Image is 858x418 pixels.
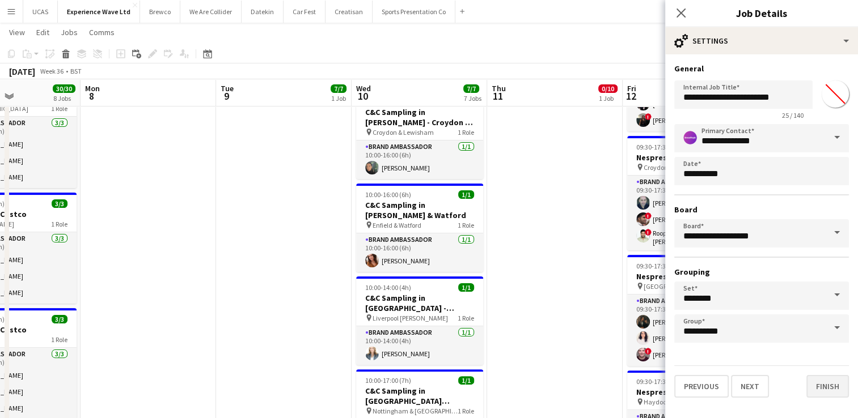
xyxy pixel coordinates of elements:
span: ! [645,229,652,236]
span: Croydon & Lewisham [373,128,434,137]
button: Brewco [140,1,180,23]
h3: C&C Sampling in [GEOGRAPHIC_DATA][PERSON_NAME][GEOGRAPHIC_DATA] & [GEOGRAPHIC_DATA] [356,386,483,406]
a: Edit [32,25,54,40]
span: Mon [85,83,100,93]
span: 09:30-17:30 (8h) [636,143,682,151]
h3: General [674,63,849,74]
button: Datekin [242,1,284,23]
app-job-card: 09:30-17:30 (8h)3/3Nespresso Costco [GEOGRAPHIC_DATA]1 RoleBrand Ambassador3/309:30-17:30 (8h)[PE... [627,255,754,366]
app-job-card: 09:30-17:30 (8h)3/3Nespresso Costco Croydon1 RoleBrand Ambassador3/309:30-17:30 (8h)[PERSON_NAME]... [627,136,754,250]
div: 1 Job [331,94,346,103]
button: Finish [806,375,849,398]
span: 0/10 [598,84,618,93]
span: Wed [356,83,371,93]
span: ! [645,348,652,355]
span: Comms [89,27,115,37]
span: Nottingham & [GEOGRAPHIC_DATA] [373,407,458,415]
app-job-card: 10:00-14:00 (4h)1/1C&C Sampling in [GEOGRAPHIC_DATA] - [GEOGRAPHIC_DATA] Liverpool [PERSON_NAME]1... [356,276,483,365]
a: Jobs [56,25,82,40]
app-job-card: 10:00-16:00 (6h)1/1C&C Sampling in [PERSON_NAME] & Watford Enfield & Watford1 RoleBrand Ambassado... [356,184,483,272]
app-job-card: 10:00-16:00 (6h)1/1C&C Sampling in [PERSON_NAME] - Croydon & [PERSON_NAME] Croydon & Lewisham1 Ro... [356,91,483,179]
span: 1 Role [458,221,474,229]
app-card-role: Brand Ambassador1/110:00-16:00 (6h)[PERSON_NAME] [356,233,483,272]
span: Haydock [644,398,670,406]
span: 1 Role [458,314,474,322]
span: Croydon [644,163,668,172]
a: View [5,25,29,40]
app-card-role: Brand Ambassador1/110:00-14:00 (4h)[PERSON_NAME] [356,326,483,365]
button: Experience Wave Ltd [58,1,140,23]
h3: Nespresso Costco [627,152,754,163]
span: Fri [627,83,636,93]
div: BST [70,67,82,75]
span: 7/7 [463,84,479,93]
div: [DATE] [9,66,35,77]
span: 9 [219,89,234,103]
span: 3/3 [52,315,67,323]
span: 11 [490,89,506,103]
span: 25 / 140 [773,111,813,120]
span: 3/3 [52,199,67,208]
button: Creatisan [326,1,373,23]
div: 8 Jobs [53,94,75,103]
span: 8 [83,89,100,103]
span: 1 Role [51,220,67,228]
h3: Grouping [674,267,849,277]
div: 7 Jobs [464,94,481,103]
span: Liverpool [PERSON_NAME] [373,314,448,322]
button: Next [731,375,769,398]
span: 1 Role [458,128,474,137]
div: Settings [665,27,858,54]
span: 10:00-16:00 (6h) [365,190,411,199]
span: Thu [492,83,506,93]
span: Enfield & Watford [373,221,421,229]
span: 1/1 [458,283,474,292]
h3: Nespresso Costco [627,387,754,397]
button: Sports Presentation Co [373,1,455,23]
h3: C&C Sampling in [PERSON_NAME] - Croydon & [PERSON_NAME] [356,107,483,127]
h3: Board [674,204,849,215]
span: 7/7 [331,84,346,93]
h3: Job Details [665,6,858,20]
app-card-role: Brand Ambassador3/309:30-17:30 (8h)[PERSON_NAME]![PERSON_NAME]!Roopas [PERSON_NAME] [PERSON_NAME] [627,176,754,250]
h3: C&C Sampling in [GEOGRAPHIC_DATA] - [GEOGRAPHIC_DATA] [356,293,483,313]
app-card-role: Brand Ambassador1/110:00-16:00 (6h)[PERSON_NAME] [356,140,483,179]
span: 1 Role [458,407,474,415]
span: 30/30 [53,84,75,93]
span: [GEOGRAPHIC_DATA] [644,282,706,291]
span: 1 Role [51,335,67,344]
app-card-role: Brand Ambassador3/309:30-17:30 (8h)[PERSON_NAME][PERSON_NAME]![PERSON_NAME] [627,295,754,366]
div: 1 Job [599,94,617,103]
span: 1/1 [458,376,474,385]
span: Tue [221,83,234,93]
h3: Nespresso Costco [627,271,754,281]
span: 12 [625,89,636,103]
button: UCAS [23,1,58,23]
span: 10:00-17:00 (7h) [365,376,411,385]
span: 1/1 [458,190,474,199]
span: 09:30-17:30 (8h) [636,377,682,386]
span: Edit [36,27,49,37]
span: Jobs [61,27,78,37]
span: 10:00-14:00 (4h) [365,283,411,292]
a: Comms [84,25,119,40]
button: Previous [674,375,729,398]
button: Car Fest [284,1,326,23]
button: We Are Collider [180,1,242,23]
span: 09:30-17:30 (8h) [636,262,682,270]
span: 1 Role [51,104,67,113]
span: 10 [354,89,371,103]
span: View [9,27,25,37]
h3: C&C Sampling in [PERSON_NAME] & Watford [356,200,483,220]
span: ! [645,113,652,120]
span: Week 36 [37,67,66,75]
span: ! [645,212,652,219]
